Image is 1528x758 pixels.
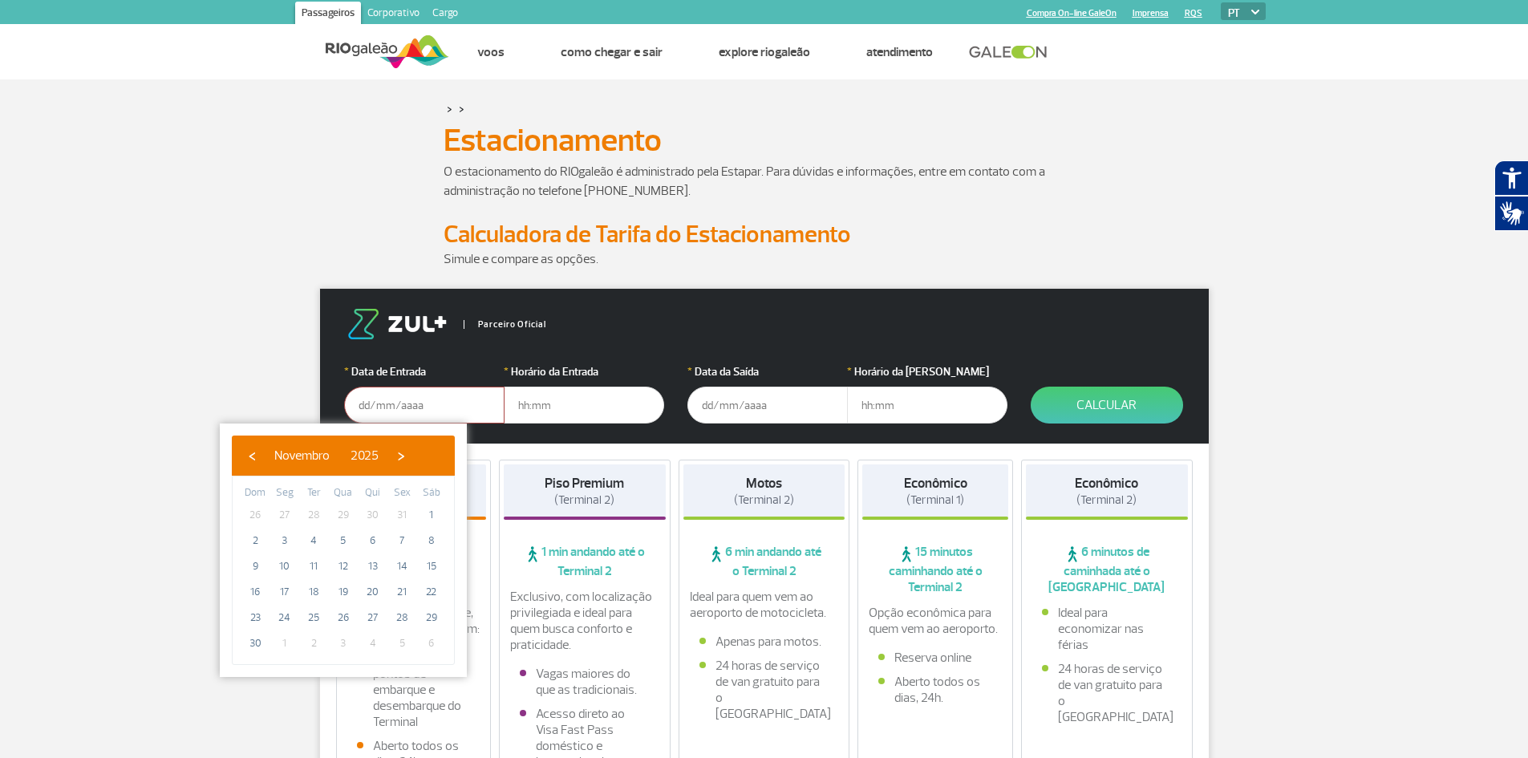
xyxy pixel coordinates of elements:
[344,363,505,380] label: Data de Entrada
[360,605,386,630] span: 27
[242,528,268,553] span: 2
[357,650,471,730] li: Fácil acesso aos pontos de embarque e desembarque do Terminal
[1042,661,1172,725] li: 24 horas de serviço de van gratuito para o [GEOGRAPHIC_DATA]
[687,387,848,424] input: dd/mm/aaaa
[904,475,967,492] strong: Econômico
[360,502,386,528] span: 30
[1026,544,1188,595] span: 6 minutos de caminhada até o [GEOGRAPHIC_DATA]
[1494,160,1528,231] div: Plugin de acessibilidade da Hand Talk.
[416,484,446,502] th: weekday
[447,99,452,118] a: >
[545,475,624,492] strong: Piso Premium
[241,484,270,502] th: weekday
[272,579,298,605] span: 17
[504,544,666,579] span: 1 min andando até o Terminal 2
[272,605,298,630] span: 24
[299,484,329,502] th: weekday
[330,579,356,605] span: 19
[330,528,356,553] span: 5
[330,605,356,630] span: 26
[360,553,386,579] span: 13
[554,492,614,508] span: (Terminal 2)
[699,658,829,722] li: 24 horas de serviço de van gratuito para o [GEOGRAPHIC_DATA]
[847,387,1007,424] input: hh:mm
[272,553,298,579] span: 10
[906,492,964,508] span: (Terminal 1)
[301,630,326,656] span: 2
[444,162,1085,201] p: O estacionamento do RIOgaleão é administrado pela Estapar. Para dúvidas e informações, entre em c...
[351,448,379,464] span: 2025
[687,363,848,380] label: Data da Saída
[389,502,415,528] span: 31
[464,320,546,329] span: Parceiro Oficial
[389,444,413,468] button: ›
[360,579,386,605] span: 20
[330,630,356,656] span: 3
[242,502,268,528] span: 26
[866,44,933,60] a: Atendimento
[699,634,829,650] li: Apenas para motos.
[561,44,663,60] a: Como chegar e sair
[361,2,426,27] a: Corporativo
[272,502,298,528] span: 27
[387,484,417,502] th: weekday
[419,605,444,630] span: 29
[240,444,264,468] button: ‹
[220,424,467,677] bs-datepicker-container: calendar
[389,553,415,579] span: 14
[734,492,794,508] span: (Terminal 2)
[419,579,444,605] span: 22
[419,553,444,579] span: 15
[1494,160,1528,196] button: Abrir recursos assistivos.
[1076,492,1137,508] span: (Terminal 2)
[878,674,992,706] li: Aberto todos os dias, 24h.
[242,553,268,579] span: 9
[847,363,1007,380] label: Horário da [PERSON_NAME]
[690,589,839,621] p: Ideal para quem vem ao aeroporto de motocicleta.
[358,484,387,502] th: weekday
[459,99,464,118] a: >
[444,127,1085,154] h1: Estacionamento
[1133,8,1169,18] a: Imprensa
[330,502,356,528] span: 29
[270,484,300,502] th: weekday
[862,544,1008,595] span: 15 minutos caminhando até o Terminal 2
[746,475,782,492] strong: Motos
[719,44,810,60] a: Explore RIOgaleão
[1027,8,1117,18] a: Compra On-line GaleOn
[504,363,664,380] label: Horário da Entrada
[878,650,992,666] li: Reserva online
[1031,387,1183,424] button: Calcular
[444,249,1085,269] p: Simule e compare as opções.
[301,579,326,605] span: 18
[389,630,415,656] span: 5
[242,605,268,630] span: 23
[444,220,1085,249] h2: Calculadora de Tarifa do Estacionamento
[683,544,845,579] span: 6 min andando até o Terminal 2
[301,502,326,528] span: 28
[295,2,361,27] a: Passageiros
[1042,605,1172,653] li: Ideal para economizar nas férias
[240,445,413,461] bs-datepicker-navigation-view: ​ ​ ​
[426,2,464,27] a: Cargo
[520,666,650,698] li: Vagas maiores do que as tradicionais.
[419,528,444,553] span: 8
[1494,196,1528,231] button: Abrir tradutor de língua de sinais.
[1185,8,1202,18] a: RQS
[274,448,330,464] span: Novembro
[272,528,298,553] span: 3
[340,444,389,468] button: 2025
[869,605,1002,637] p: Opção econômica para quem vem ao aeroporto.
[419,630,444,656] span: 6
[477,44,505,60] a: Voos
[264,444,340,468] button: Novembro
[1075,475,1138,492] strong: Econômico
[389,605,415,630] span: 28
[504,387,664,424] input: hh:mm
[301,605,326,630] span: 25
[510,589,659,653] p: Exclusivo, com localização privilegiada e ideal para quem busca conforto e praticidade.
[242,579,268,605] span: 16
[419,502,444,528] span: 1
[360,528,386,553] span: 6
